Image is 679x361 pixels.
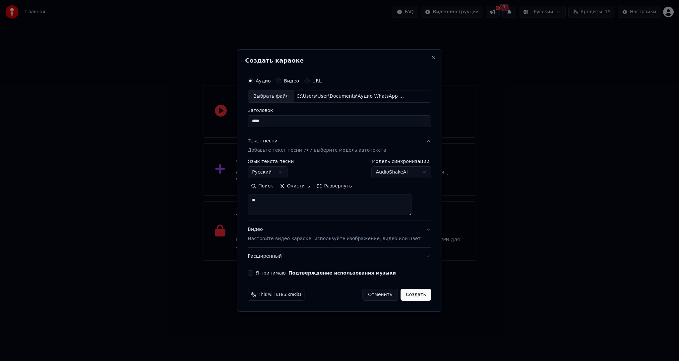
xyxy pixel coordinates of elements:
[248,132,431,159] button: Текст песниДобавьте текст песни или выберите модель автотекста
[248,248,431,265] button: Расширенный
[245,58,434,64] h2: Создать караоке
[248,159,431,221] div: Текст песниДобавьте текст песни или выберите модель автотекста
[401,289,431,301] button: Создать
[256,271,396,275] label: Я принимаю
[284,78,299,83] label: Видео
[288,271,396,275] button: Я принимаю
[256,78,271,83] label: Аудио
[248,181,276,191] button: Поиск
[248,159,294,164] label: Язык текста песни
[294,93,406,100] div: C:\Users\User\Documents\Аудио WhatsApp [DATE] в 15.07.03_1015ca85.mp3
[277,181,314,191] button: Очистить
[248,235,420,242] p: Настройте видео караоке: используйте изображение, видео или цвет
[248,226,420,242] div: Видео
[259,292,301,297] span: This will use 2 credits
[313,181,355,191] button: Развернуть
[248,221,431,247] button: ВидеоНастройте видео караоке: используйте изображение, видео или цвет
[248,147,386,154] p: Добавьте текст песни или выберите модель автотекста
[248,90,294,102] div: Выбрать файл
[248,138,278,144] div: Текст песни
[312,78,322,83] label: URL
[372,159,431,164] label: Модель синхронизации
[362,289,398,301] button: Отменить
[248,108,431,113] label: Заголовок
